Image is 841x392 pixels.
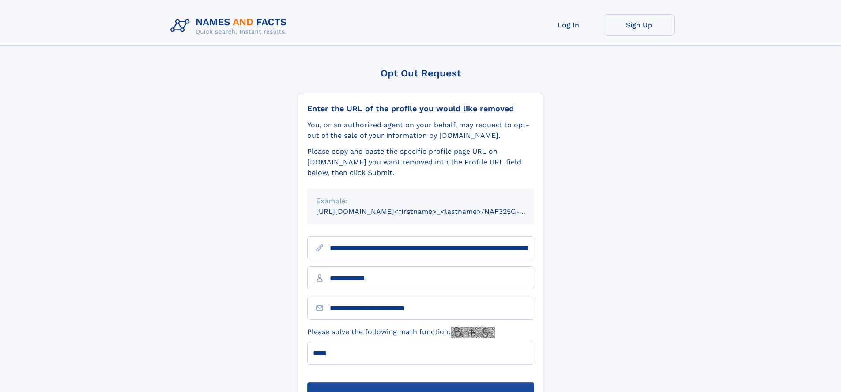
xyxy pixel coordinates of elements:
[307,120,534,141] div: You, or an authorized agent on your behalf, may request to opt-out of the sale of your informatio...
[307,146,534,178] div: Please copy and paste the specific profile page URL on [DOMAIN_NAME] you want removed into the Pr...
[533,14,604,36] a: Log In
[167,14,294,38] img: Logo Names and Facts
[307,104,534,114] div: Enter the URL of the profile you would like removed
[307,327,495,338] label: Please solve the following math function:
[298,68,543,79] div: Opt Out Request
[316,196,525,206] div: Example:
[316,207,551,216] small: [URL][DOMAIN_NAME]<firstname>_<lastname>/NAF325G-xxxxxxxx
[604,14,675,36] a: Sign Up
